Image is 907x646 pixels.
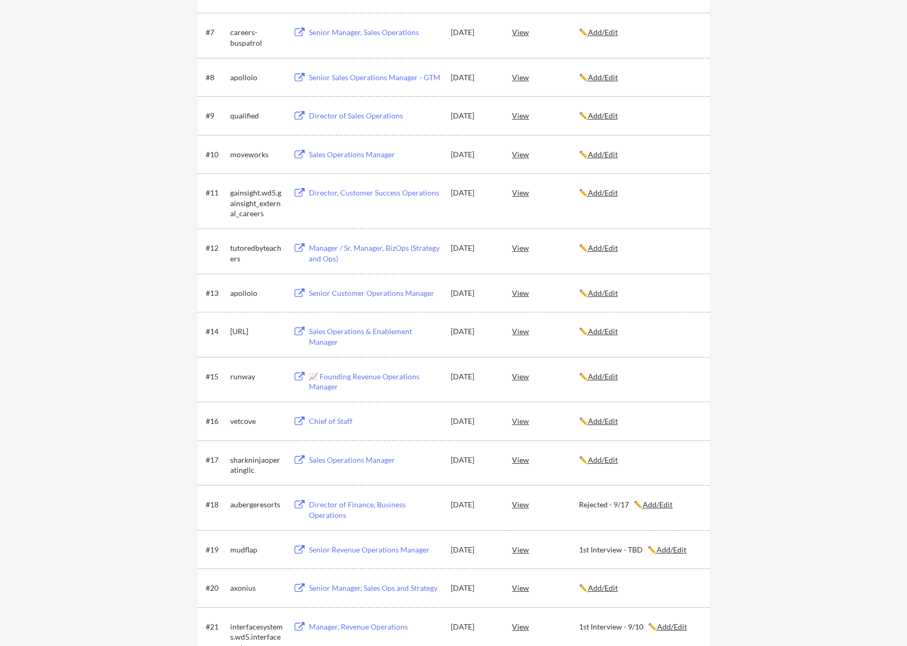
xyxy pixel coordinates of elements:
[512,22,579,41] div: View
[579,27,700,38] div: ✏️
[230,149,283,160] div: moveworks
[309,455,441,465] div: Sales Operations Manager
[309,288,441,299] div: Senior Customer Operations Manager
[512,617,579,636] div: View
[230,72,283,83] div: apolloio
[309,72,441,83] div: Senior Sales Operations Manager - GTM
[206,188,226,198] div: #11
[230,371,283,382] div: runway
[309,27,441,38] div: Senior Manager, Sales Operations
[206,583,226,593] div: #20
[512,67,579,87] div: View
[451,545,498,555] div: [DATE]
[657,545,686,554] u: Add/Edit
[588,150,618,159] u: Add/Edit
[512,144,579,164] div: View
[206,326,226,337] div: #14
[230,583,283,593] div: axonius
[588,288,618,297] u: Add/Edit
[451,288,498,299] div: [DATE]
[451,499,498,510] div: [DATE]
[230,416,283,427] div: vetcove
[512,321,579,341] div: View
[451,371,498,382] div: [DATE]
[206,243,226,253] div: #12
[206,72,226,83] div: #8
[512,540,579,559] div: View
[451,243,498,253] div: [DATE]
[230,455,283,475] div: sharkninjaoperatingllc
[579,371,700,382] div: ✏️
[206,622,226,632] div: #21
[206,499,226,510] div: #18
[309,583,441,593] div: Senior Manager, Sales Ops and Strategy
[230,110,283,121] div: qualified
[512,450,579,469] div: View
[588,111,618,120] u: Add/Edit
[309,416,441,427] div: Chief of Staff
[512,411,579,430] div: View
[309,110,441,121] div: Director of Sales Operations
[230,188,283,219] div: gainsight.wd5.gainsight_external_careers
[588,583,618,592] u: Add/Edit
[206,149,226,160] div: #10
[309,326,441,347] div: Sales Operations & Enablement Manager
[588,416,618,426] u: Add/Edit
[206,545,226,555] div: #19
[309,188,441,198] div: Director, Customer Success Operations
[230,288,283,299] div: apolloio
[309,545,441,555] div: Senior Revenue Operations Manager
[588,372,618,381] u: Add/Edit
[512,578,579,597] div: View
[643,500,673,509] u: Add/Edit
[206,371,226,382] div: #15
[451,188,498,198] div: [DATE]
[579,545,700,555] div: 1st Interview - TBD ✏️
[309,149,441,160] div: Sales Operations Manager
[579,149,700,160] div: ✏️
[230,545,283,555] div: mudflap
[451,622,498,632] div: [DATE]
[579,72,700,83] div: ✏️
[230,499,283,510] div: aubergeresorts
[309,371,441,392] div: 📈 Founding Revenue Operations Manager
[579,110,700,121] div: ✏️
[579,583,700,593] div: ✏️
[206,110,226,121] div: #9
[512,283,579,302] div: View
[579,188,700,198] div: ✏️
[579,243,700,253] div: ✏️
[512,106,579,125] div: View
[230,243,283,263] div: tutoredbyteachers
[309,499,441,520] div: Director of Finance, Business Operations
[657,622,687,631] u: Add/Edit
[451,455,498,465] div: [DATE]
[579,288,700,299] div: ✏️
[451,27,498,38] div: [DATE]
[579,455,700,465] div: ✏️
[588,243,618,252] u: Add/Edit
[588,188,618,197] u: Add/Edit
[588,327,618,336] u: Add/Edit
[451,110,498,121] div: [DATE]
[451,583,498,593] div: [DATE]
[588,73,618,82] u: Add/Edit
[206,288,226,299] div: #13
[309,243,441,263] div: Manager / Sr. Manager, BizOps (Strategy and Ops)
[512,183,579,202] div: View
[579,416,700,427] div: ✏️
[588,455,618,464] u: Add/Edit
[230,326,283,337] div: [URL]
[451,149,498,160] div: [DATE]
[206,455,226,465] div: #17
[579,499,700,510] div: Rejected - 9/17 ✏️
[512,367,579,386] div: View
[309,622,441,632] div: Manager, Revenue Operations
[451,416,498,427] div: [DATE]
[579,622,700,632] div: 1st Interview - 9/10 ✏️
[206,416,226,427] div: #16
[206,27,226,38] div: #7
[588,28,618,37] u: Add/Edit
[512,238,579,257] div: View
[451,72,498,83] div: [DATE]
